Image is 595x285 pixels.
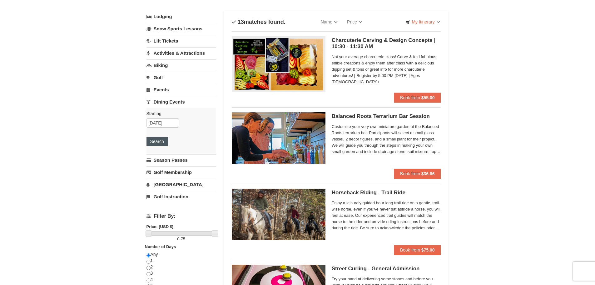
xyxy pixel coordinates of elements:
button: Book from $55.00 [394,93,441,103]
a: Events [146,84,216,95]
label: - [146,236,216,242]
h5: Balanced Roots Terrarium Bar Session [332,113,441,120]
a: Golf Membership [146,166,216,178]
a: Activities & Attractions [146,47,216,59]
strong: $75.00 [421,247,435,252]
a: Name [316,16,342,28]
h5: Street Curling - General Admission [332,266,441,272]
img: 21584748-79-4e8ac5ed.jpg [232,189,325,240]
button: Search [146,137,168,146]
label: Starting [146,110,211,117]
a: Lift Tickets [146,35,216,47]
a: Dining Events [146,96,216,108]
a: [GEOGRAPHIC_DATA] [146,179,216,190]
strong: $36.86 [421,171,435,176]
a: Season Passes [146,154,216,166]
img: 18871151-30-393e4332.jpg [232,112,325,164]
span: Book from [400,247,420,252]
span: 75 [181,237,185,241]
h4: Filter By: [146,213,216,219]
h4: matches found. [232,19,285,25]
button: Book from $75.00 [394,245,441,255]
a: Lodging [146,11,216,22]
a: Price [342,16,367,28]
a: My Itinerary [402,17,444,27]
a: Biking [146,59,216,71]
a: Golf Instruction [146,191,216,202]
img: 18871151-79-7a7e7977.png [232,36,325,92]
span: 13 [238,19,244,25]
span: Enjoy a leisurely guided hour long trail ride on a gentle, trail-wise horse, even if you’ve never... [332,200,441,231]
strong: Number of Days [145,244,176,249]
h5: Charcuterie Carving & Design Concepts | 10:30 - 11:30 AM [332,37,441,50]
strong: $55.00 [421,95,435,100]
span: Book from [400,171,420,176]
a: Snow Sports Lessons [146,23,216,34]
span: Book from [400,95,420,100]
span: 0 [177,237,179,241]
h5: Horseback Riding - Trail Ride [332,190,441,196]
span: Customize your very own miniature garden at the Balanced Roots terrarium bar. Participants will s... [332,124,441,155]
a: Golf [146,72,216,83]
strong: Price: (USD $) [146,224,174,229]
span: Not your average charcuterie class! Carve & fold fabulous edible creations & enjoy them after cla... [332,54,441,85]
button: Book from $36.86 [394,169,441,179]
